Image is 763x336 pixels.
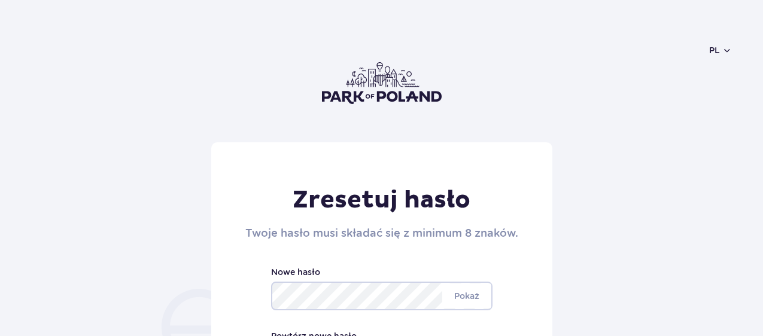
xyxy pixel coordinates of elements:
button: pl [709,44,732,56]
img: Park of Poland logo [322,62,442,104]
h2: Twoje hasło musi składać się z minimum 8 znaków. [245,225,518,242]
label: Nowe hasło [271,265,320,279]
h1: Zresetuj hasło [245,185,518,215]
span: Pokaż [442,283,491,308]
